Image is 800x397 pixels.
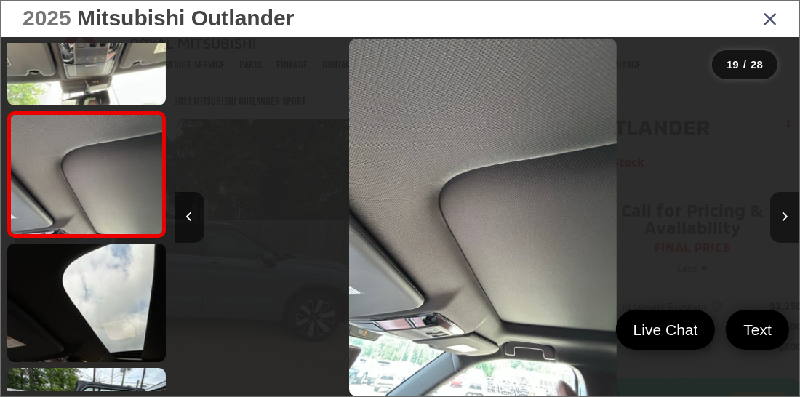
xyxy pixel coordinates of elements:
span: 2025 [23,6,71,30]
div: 2025 Mitsubishi Outlander SEL 18 [171,39,795,396]
span: 28 [751,58,763,71]
i: Close gallery [763,9,777,28]
img: 2025 Mitsubishi Outlander SEL [349,39,617,396]
span: Mitsubishi Outlander [77,6,294,30]
a: Text [726,310,789,350]
span: 19 [727,58,739,71]
span: Live Chat [626,320,705,340]
button: Previous image [175,192,204,243]
span: Text [736,320,779,340]
a: Live Chat [616,310,716,350]
button: Next image [770,192,799,243]
img: 2025 Mitsubishi Outlander SEL [9,72,164,278]
span: / [742,60,748,70]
